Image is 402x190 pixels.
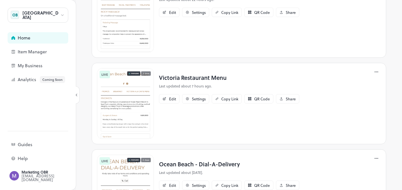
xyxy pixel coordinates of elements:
[18,142,81,147] div: Guides
[159,84,299,89] p: Last updated about 7 hours ago.
[159,160,299,168] p: Ocean Beach - Dial-A-Delivery
[286,97,296,101] div: Share
[221,183,238,187] div: Copy Link
[286,183,296,187] div: Share
[192,10,206,14] div: Settings
[221,10,238,14] div: Copy Link
[192,183,206,187] div: Settings
[100,157,110,165] div: LIVE
[9,171,19,181] img: ACg8ocLxIyaPoaZHenaWGpiodZJ2MW37mNC-XUJ7fYF4rhISzwNUdg=s96-c
[21,170,81,174] div: Marketing OBR
[254,10,270,14] div: QR Code
[254,183,270,187] div: QR Code
[97,68,154,139] img: 1758176347284bli1kxha2z7.png
[21,174,81,181] div: [EMAIL_ADDRESS][DOMAIN_NAME]
[254,97,270,101] div: QR Code
[18,156,81,161] div: Help
[221,97,238,101] div: Copy Link
[169,97,176,101] div: Edit
[169,10,176,14] div: Edit
[159,73,299,82] p: Victoria Restaurant Menu
[18,76,81,83] div: Analytics
[22,11,60,20] div: [GEOGRAPHIC_DATA]
[40,76,65,83] div: Coming Soon
[18,36,81,40] div: Home
[192,97,206,101] div: Settings
[18,63,81,68] div: My Business
[11,11,19,19] div: OB
[159,170,299,175] p: Last updated about [DATE].
[286,10,296,14] div: Share
[18,50,81,54] div: Item Manager
[100,71,110,78] div: LIVE
[169,183,176,187] div: Edit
